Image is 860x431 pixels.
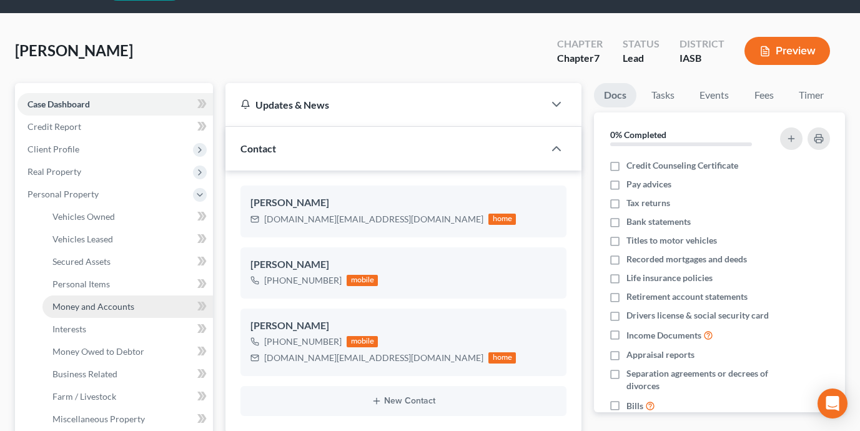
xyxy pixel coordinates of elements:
[347,336,378,347] div: mobile
[42,273,213,295] a: Personal Items
[42,295,213,318] a: Money and Accounts
[52,211,115,222] span: Vehicles Owned
[610,129,666,140] strong: 0% Completed
[240,98,529,111] div: Updates & News
[264,213,483,225] div: [DOMAIN_NAME][EMAIL_ADDRESS][DOMAIN_NAME]
[623,37,660,51] div: Status
[626,197,670,209] span: Tax returns
[626,349,694,361] span: Appraisal reports
[626,253,747,265] span: Recorded mortgages and deeds
[27,121,81,132] span: Credit Report
[594,83,636,107] a: Docs
[594,52,600,64] span: 7
[626,178,671,191] span: Pay advices
[250,257,556,272] div: [PERSON_NAME]
[42,206,213,228] a: Vehicles Owned
[626,400,643,412] span: Bills
[17,116,213,138] a: Credit Report
[689,83,739,107] a: Events
[557,37,603,51] div: Chapter
[15,41,133,59] span: [PERSON_NAME]
[641,83,685,107] a: Tasks
[250,319,556,334] div: [PERSON_NAME]
[27,99,90,109] span: Case Dashboard
[818,389,848,419] div: Open Intercom Messenger
[17,93,213,116] a: Case Dashboard
[52,256,111,267] span: Secured Assets
[264,352,483,364] div: [DOMAIN_NAME][EMAIL_ADDRESS][DOMAIN_NAME]
[42,228,213,250] a: Vehicles Leased
[52,369,117,379] span: Business Related
[557,51,603,66] div: Chapter
[42,318,213,340] a: Interests
[27,166,81,177] span: Real Property
[42,250,213,273] a: Secured Assets
[626,367,771,392] span: Separation agreements or decrees of divorces
[680,37,724,51] div: District
[240,142,276,154] span: Contact
[42,363,213,385] a: Business Related
[488,352,516,364] div: home
[626,272,713,284] span: Life insurance policies
[52,279,110,289] span: Personal Items
[27,144,79,154] span: Client Profile
[744,37,830,65] button: Preview
[680,51,724,66] div: IASB
[52,414,145,424] span: Miscellaneous Property
[626,329,701,342] span: Income Documents
[626,159,738,172] span: Credit Counseling Certificate
[626,234,717,247] span: Titles to motor vehicles
[42,385,213,408] a: Farm / Livestock
[488,214,516,225] div: home
[264,274,342,287] div: [PHONE_NUMBER]
[744,83,784,107] a: Fees
[42,408,213,430] a: Miscellaneous Property
[264,335,342,348] div: [PHONE_NUMBER]
[52,324,86,334] span: Interests
[626,290,748,303] span: Retirement account statements
[250,196,556,211] div: [PERSON_NAME]
[52,301,134,312] span: Money and Accounts
[52,346,144,357] span: Money Owed to Debtor
[42,340,213,363] a: Money Owed to Debtor
[52,234,113,244] span: Vehicles Leased
[789,83,834,107] a: Timer
[623,51,660,66] div: Lead
[27,189,99,199] span: Personal Property
[347,275,378,286] div: mobile
[626,215,691,228] span: Bank statements
[52,391,116,402] span: Farm / Livestock
[626,309,769,322] span: Drivers license & social security card
[250,396,556,406] button: New Contact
